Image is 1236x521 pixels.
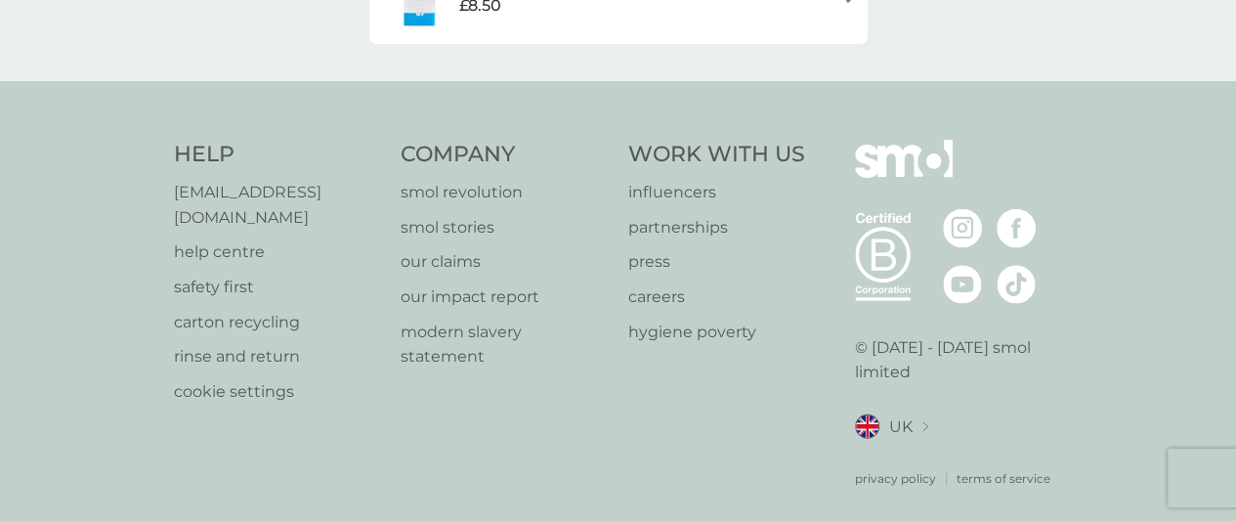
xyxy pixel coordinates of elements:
img: visit the smol Instagram page [943,209,982,248]
a: partnerships [628,215,805,240]
a: rinse and return [174,344,382,369]
a: privacy policy [855,469,936,488]
a: carton recycling [174,310,382,335]
img: visit the smol Facebook page [997,209,1036,248]
img: smol [855,140,953,206]
a: [EMAIL_ADDRESS][DOMAIN_NAME] [174,180,382,230]
a: careers [628,284,805,310]
a: our impact report [401,284,609,310]
h4: Work With Us [628,140,805,170]
a: smol stories [401,215,609,240]
a: hygiene poverty [628,320,805,345]
a: our claims [401,249,609,275]
a: press [628,249,805,275]
a: safety first [174,275,382,300]
a: modern slavery statement [401,320,609,369]
img: visit the smol Tiktok page [997,265,1036,304]
a: cookie settings [174,379,382,405]
h4: Help [174,140,382,170]
a: help centre [174,239,382,265]
img: select a new location [922,422,928,433]
h4: Company [401,140,609,170]
a: influencers [628,180,805,205]
img: UK flag [855,414,879,439]
span: UK [889,414,913,440]
a: smol revolution [401,180,609,205]
p: © [DATE] - [DATE] smol limited [855,335,1063,385]
a: terms of service [957,469,1050,488]
img: visit the smol Youtube page [943,265,982,304]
